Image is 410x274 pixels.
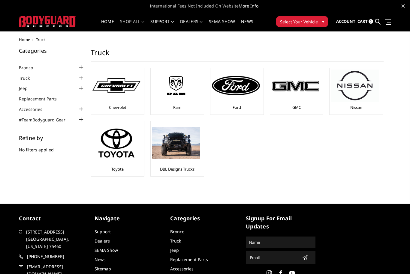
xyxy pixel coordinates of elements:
a: Sitemap [95,266,111,272]
a: Replacement Parts [19,96,64,102]
a: Truck [170,238,181,244]
a: Support [150,19,174,31]
span: ▾ [322,18,324,25]
a: SEMA Show [209,19,235,31]
a: Accessories [170,266,194,272]
button: Select Your Vehicle [276,16,328,27]
a: Accessories [19,106,50,112]
h1: Truck [91,48,384,62]
span: [PHONE_NUMBER] [27,253,88,260]
h5: Categories [19,48,85,53]
a: GMC [292,105,301,110]
a: Account [336,13,355,30]
input: Name [247,237,315,247]
a: Support [95,229,111,234]
a: Dealers [180,19,203,31]
a: Nissan [350,105,362,110]
a: Replacement Parts [170,257,208,262]
input: Email [248,253,300,262]
h5: Navigate [95,214,164,222]
h5: Categories [170,214,240,222]
a: Chevrolet [109,105,126,110]
a: Home [101,19,114,31]
a: Bronco [19,64,41,71]
a: [PHONE_NUMBER] [19,253,89,260]
span: Truck [36,37,46,42]
a: Ram [173,105,181,110]
a: News [95,257,106,262]
a: Home [19,37,30,42]
a: Cart 0 [357,13,373,30]
a: Jeep [19,85,35,91]
span: Account [336,19,355,24]
a: SEMA Show [95,247,118,253]
span: Cart [357,19,368,24]
a: DBL Designs Trucks [160,166,194,172]
h5: contact [19,214,89,222]
div: No filters applied [19,135,85,159]
a: More Info [239,3,258,9]
img: BODYGUARD BUMPERS [19,16,76,27]
a: Jeep [170,247,179,253]
h5: signup for email updates [246,214,315,231]
h5: Refine by [19,135,85,141]
a: Bronco [170,229,184,234]
span: 0 [369,19,373,24]
a: #TeamBodyguard Gear [19,117,73,123]
a: News [241,19,253,31]
span: Select Your Vehicle [280,19,318,25]
a: Ford [233,105,241,110]
a: Truck [19,75,37,81]
a: Dealers [95,238,110,244]
a: shop all [120,19,144,31]
span: [STREET_ADDRESS] [GEOGRAPHIC_DATA], [US_STATE] 75460 [26,228,87,250]
a: Toyota [111,166,124,172]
